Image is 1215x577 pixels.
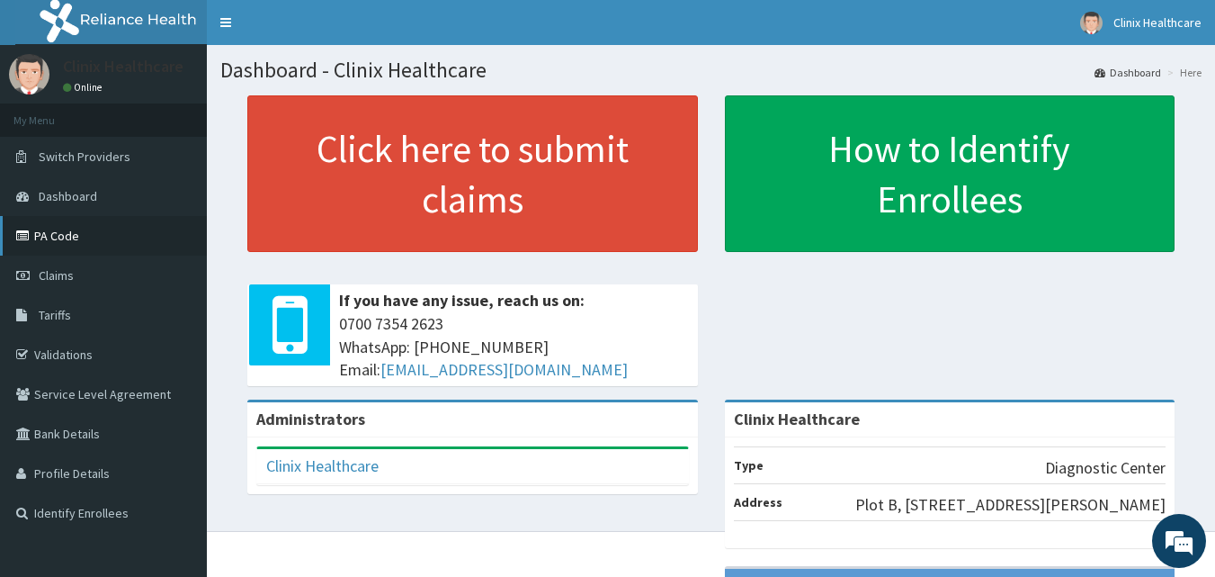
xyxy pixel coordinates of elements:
a: Online [63,81,106,94]
span: Claims [39,267,74,284]
span: Dashboard [39,188,97,204]
p: Diagnostic Center [1045,456,1166,480]
p: Plot B, [STREET_ADDRESS][PERSON_NAME] [855,493,1166,517]
b: Address [734,494,782,510]
a: [EMAIL_ADDRESS][DOMAIN_NAME] [380,359,628,380]
b: Type [734,457,764,473]
span: 0700 7354 2623 WhatsApp: [PHONE_NUMBER] Email: [339,312,689,382]
img: User Image [9,54,49,95]
span: Tariffs [39,307,71,323]
li: Here [1163,65,1202,80]
span: Clinix Healthcare [1113,14,1202,31]
p: Clinix Healthcare [63,59,183,75]
strong: Clinix Healthcare [734,409,860,429]
b: Administrators [256,409,365,429]
a: Clinix Healthcare [266,455,379,476]
a: How to Identify Enrollees [725,95,1175,252]
b: If you have any issue, reach us on: [339,290,585,311]
h1: Dashboard - Clinix Healthcare [220,59,1202,82]
a: Click here to submit claims [247,95,698,252]
img: User Image [1080,12,1103,34]
span: Switch Providers [39,149,130,165]
a: Dashboard [1094,65,1161,80]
